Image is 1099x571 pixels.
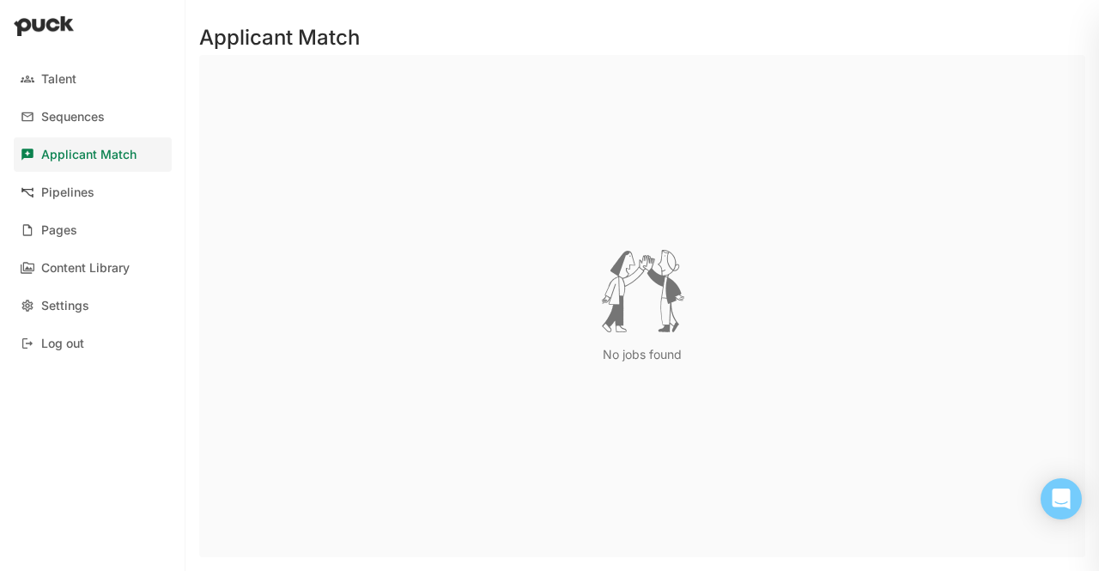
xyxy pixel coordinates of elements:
div: Pipelines [41,185,94,200]
a: Pages [14,213,172,247]
a: Content Library [14,251,172,285]
div: Content Library [41,261,130,276]
h1: Applicant Match [199,27,360,48]
a: Talent [14,62,172,96]
div: Settings [41,299,89,313]
img: Empty Table [601,250,684,332]
div: Open Intercom Messenger [1041,478,1082,519]
a: Settings [14,289,172,323]
div: No jobs found [603,346,682,363]
div: Sequences [41,110,105,125]
a: Pipelines [14,175,172,210]
div: Applicant Match [41,148,137,162]
div: Pages [41,223,77,238]
a: Applicant Match [14,137,172,172]
div: Log out [41,337,84,351]
a: Sequences [14,100,172,134]
div: Talent [41,72,76,87]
